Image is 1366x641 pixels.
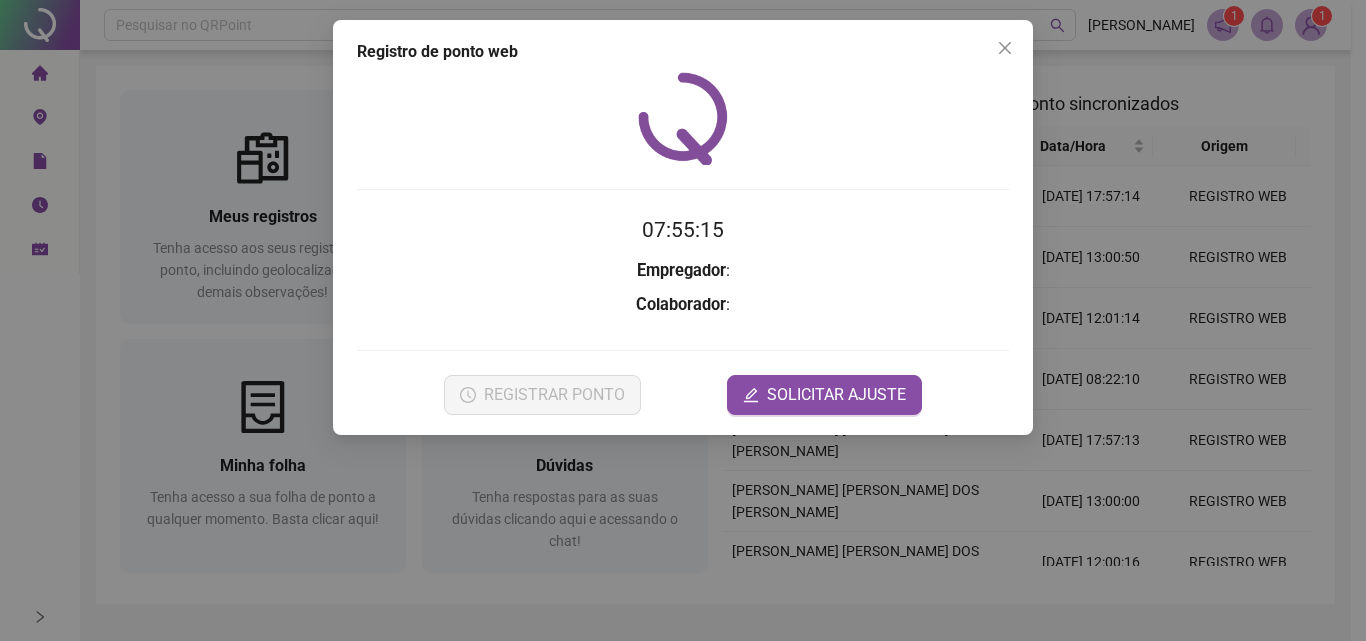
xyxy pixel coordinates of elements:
[637,261,726,280] strong: Empregador
[743,387,759,403] span: edit
[767,383,906,407] span: SOLICITAR AJUSTE
[636,295,726,314] strong: Colaborador
[357,292,1009,318] h3: :
[357,258,1009,284] h3: :
[727,375,922,415] button: editSOLICITAR AJUSTE
[997,40,1013,56] span: close
[638,72,728,165] img: QRPoint
[642,218,724,242] time: 07:55:15
[989,32,1021,64] button: Close
[444,375,641,415] button: REGISTRAR PONTO
[357,40,1009,64] div: Registro de ponto web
